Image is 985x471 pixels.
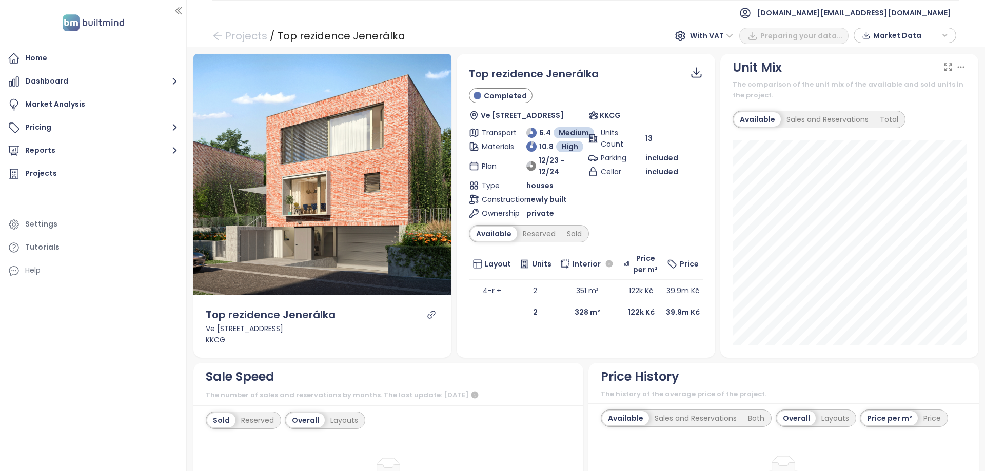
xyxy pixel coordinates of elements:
[816,411,855,425] div: Layouts
[5,71,181,92] button: Dashboard
[206,334,440,345] div: KKCG
[206,367,274,386] div: Sale Speed
[742,411,770,425] div: Both
[5,214,181,235] a: Settings
[628,307,655,317] b: 122k Kč
[601,152,629,163] span: Parking
[484,90,527,101] span: Completed
[632,253,658,275] span: Price per m²
[873,28,939,43] span: Market Data
[690,28,733,44] span: With VAT
[539,127,551,138] span: 6.4
[601,367,679,386] div: Price History
[482,208,510,219] span: Ownership
[874,112,904,127] div: Total
[25,241,60,254] div: Tutorials
[666,285,699,296] span: 39.9m Kč
[781,112,874,127] div: Sales and Reservations
[482,141,510,152] span: Materials
[515,280,556,301] td: 2
[601,127,629,150] span: Units Count
[207,413,235,427] div: Sold
[482,160,510,172] span: Plan
[482,194,510,205] span: Construction
[645,133,653,144] span: 13
[25,52,47,65] div: Home
[629,285,653,296] span: 122k Kč
[601,389,967,399] div: The history of the average price of the project.
[561,227,587,241] div: Sold
[5,260,181,281] div: Help
[559,127,589,138] span: Medium
[25,98,85,111] div: Market Analysis
[235,413,280,427] div: Reserved
[666,307,700,317] b: 39.9m Kč
[918,411,947,425] div: Price
[5,163,181,184] a: Projects
[573,258,601,270] span: Interior
[539,141,554,152] span: 10.8
[645,166,678,177] span: included
[5,117,181,138] button: Pricing
[733,58,782,77] div: Unit Mix
[5,94,181,115] a: Market Analysis
[517,227,561,241] div: Reserved
[482,180,510,191] span: Type
[602,411,649,425] div: Available
[278,27,405,45] div: Top rezidence Jenerálka
[481,110,564,121] span: Ve [STREET_ADDRESS]
[757,1,951,25] span: [DOMAIN_NAME][EMAIL_ADDRESS][DOMAIN_NAME]
[469,67,599,81] span: Top rezidence Jenerálka
[206,307,336,323] div: Top rezidence Jenerálka
[5,48,181,69] a: Home
[526,194,567,205] span: newly built
[60,12,127,33] img: logo
[645,152,678,163] span: included
[286,413,325,427] div: Overall
[212,31,223,41] span: arrow-left
[575,307,600,317] b: 328 m²
[470,227,517,241] div: Available
[206,323,440,334] div: Ve [STREET_ADDRESS]
[680,258,699,270] span: Price
[533,307,538,317] b: 2
[526,208,554,219] span: private
[206,389,572,401] div: The number of sales and reservations by months. The last update: [DATE]
[649,411,742,425] div: Sales and Reservations
[777,411,816,425] div: Overall
[270,27,275,45] div: /
[859,28,951,43] div: button
[5,237,181,258] a: Tutorials
[25,264,41,277] div: Help
[469,280,515,301] td: 4-r +
[600,110,621,121] span: KKCG
[485,258,511,270] span: Layout
[539,155,584,177] span: 12/23 - 12/24
[556,280,620,301] td: 351 m²
[734,112,781,127] div: Available
[739,28,849,44] button: Preparing your data...
[532,258,551,270] span: Units
[212,27,267,45] a: arrow-left Projects
[5,140,181,161] button: Reports
[482,127,510,138] span: Transport
[601,166,629,177] span: Cellar
[25,167,57,180] div: Projects
[325,413,364,427] div: Layouts
[427,310,436,319] a: link
[733,79,967,100] div: The comparison of the unit mix of the available and sold units in the project.
[861,411,918,425] div: Price per m²
[25,218,57,231] div: Settings
[561,141,578,152] span: High
[760,30,843,42] span: Preparing your data...
[526,180,554,191] span: houses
